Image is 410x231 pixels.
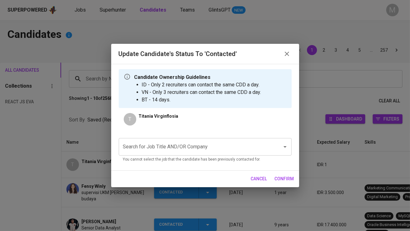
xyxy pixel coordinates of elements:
span: cancel [251,175,267,183]
p: You cannot select the job that the candidate has been previously contacted for. [123,157,287,163]
span: confirm [275,175,294,183]
button: cancel [248,173,270,185]
li: ID - Only 2 recruiters can contact the same CDD a day. [142,81,261,89]
li: VN - Only 3 recruiters can contact the same CDD a day. [142,89,261,96]
p: Candidate Ownership Guidelines [134,74,261,81]
li: BT - 14 days. [142,96,261,104]
button: confirm [272,173,297,185]
button: Open [281,142,289,151]
p: Titania Virginflosia [139,113,179,119]
h6: Update Candidate's Status to 'Contacted' [119,49,237,59]
div: T [124,113,136,126]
